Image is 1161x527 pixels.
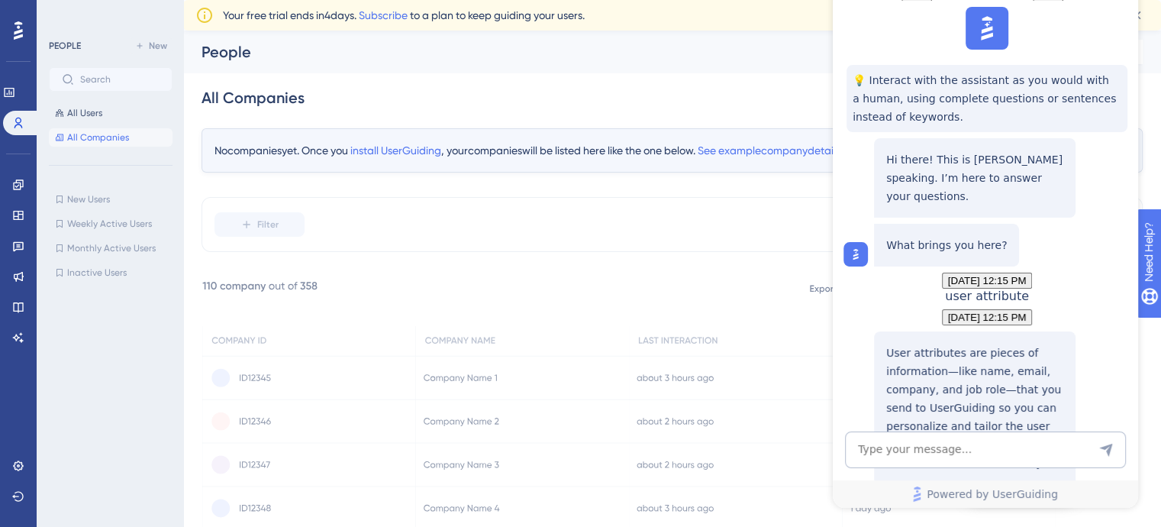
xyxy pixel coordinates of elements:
[202,41,848,63] div: People
[257,218,279,231] span: Filter
[36,4,95,22] span: Need Help?
[214,212,305,237] button: Filter
[202,128,1143,173] div: No companies yet. Once you , your companies will be listed here like the one below.
[350,144,441,157] span: install UserGuiding
[698,144,843,157] span: See example company details.
[223,6,585,24] span: Your free trial ends in 4 days. to a plan to keep guiding your users.
[202,87,305,108] div: All Companies
[359,9,408,21] a: Subscribe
